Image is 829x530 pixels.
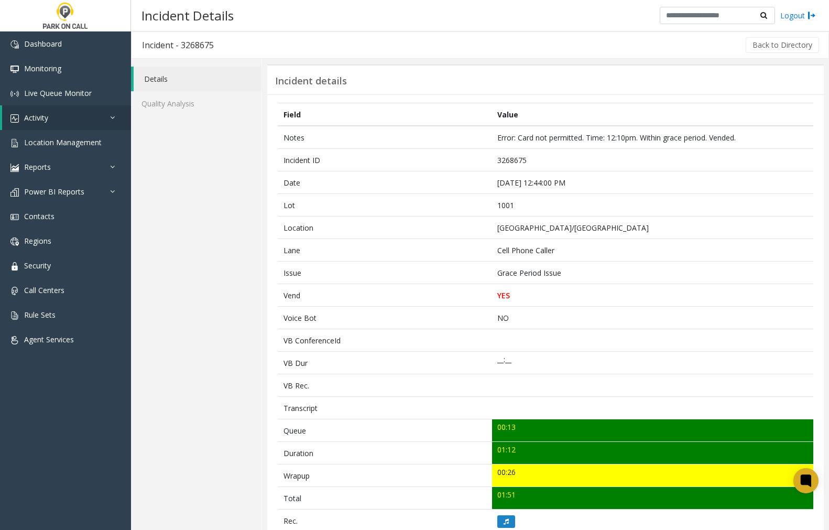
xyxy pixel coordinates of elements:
td: 00:26 [492,464,813,487]
td: Vend [278,284,492,307]
a: Activity [2,105,131,130]
img: 'icon' [10,287,19,295]
h3: Incident Details [136,3,239,28]
td: [DATE] 12:44:00 PM [492,171,813,194]
td: Wrapup [278,464,492,487]
img: 'icon' [10,40,19,49]
td: [GEOGRAPHIC_DATA]/[GEOGRAPHIC_DATA] [492,217,813,239]
h3: Incident - 3268675 [132,33,224,57]
td: Grace Period Issue [492,262,813,284]
td: __:__ [492,352,813,374]
p: NO [497,312,808,323]
span: Contacts [24,211,54,221]
td: Lane [278,239,492,262]
td: Location [278,217,492,239]
img: 'icon' [10,188,19,197]
span: Security [24,261,51,271]
td: VB Dur [278,352,492,374]
span: Activity [24,113,48,123]
td: Duration [278,442,492,464]
td: Error: Card not permitted. Time: 12:10pm. Within grace period. Vended. [492,126,813,149]
td: Issue [278,262,492,284]
td: VB ConferenceId [278,329,492,352]
td: Cell Phone Caller [492,239,813,262]
th: Value [492,103,813,126]
td: Queue [278,419,492,442]
span: Power BI Reports [24,187,84,197]
td: Date [278,171,492,194]
img: 'icon' [10,311,19,320]
a: Quality Analysis [131,91,261,116]
img: 'icon' [10,164,19,172]
img: 'icon' [10,336,19,344]
span: Live Queue Monitor [24,88,92,98]
img: 'icon' [10,139,19,147]
img: logout [808,10,816,21]
p: YES [497,290,808,301]
td: Incident ID [278,149,492,171]
span: Regions [24,236,51,246]
td: 3268675 [492,149,813,171]
a: Details [134,67,261,91]
span: Rule Sets [24,310,56,320]
th: Field [278,103,492,126]
td: 01:51 [492,487,813,510]
td: Transcript [278,397,492,419]
img: 'icon' [10,65,19,73]
td: Notes [278,126,492,149]
td: 00:13 [492,419,813,442]
span: Call Centers [24,285,64,295]
img: 'icon' [10,262,19,271]
td: Total [278,487,492,510]
img: 'icon' [10,114,19,123]
td: 01:12 [492,442,813,464]
td: Voice Bot [278,307,492,329]
img: 'icon' [10,213,19,221]
span: Location Management [24,137,102,147]
span: Reports [24,162,51,172]
span: Dashboard [24,39,62,49]
span: Agent Services [24,334,74,344]
td: 1001 [492,194,813,217]
img: 'icon' [10,237,19,246]
button: Back to Directory [746,37,819,53]
img: 'icon' [10,90,19,98]
h3: Incident details [275,75,347,87]
a: Logout [780,10,816,21]
td: VB Rec. [278,374,492,397]
td: Lot [278,194,492,217]
span: Monitoring [24,63,61,73]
